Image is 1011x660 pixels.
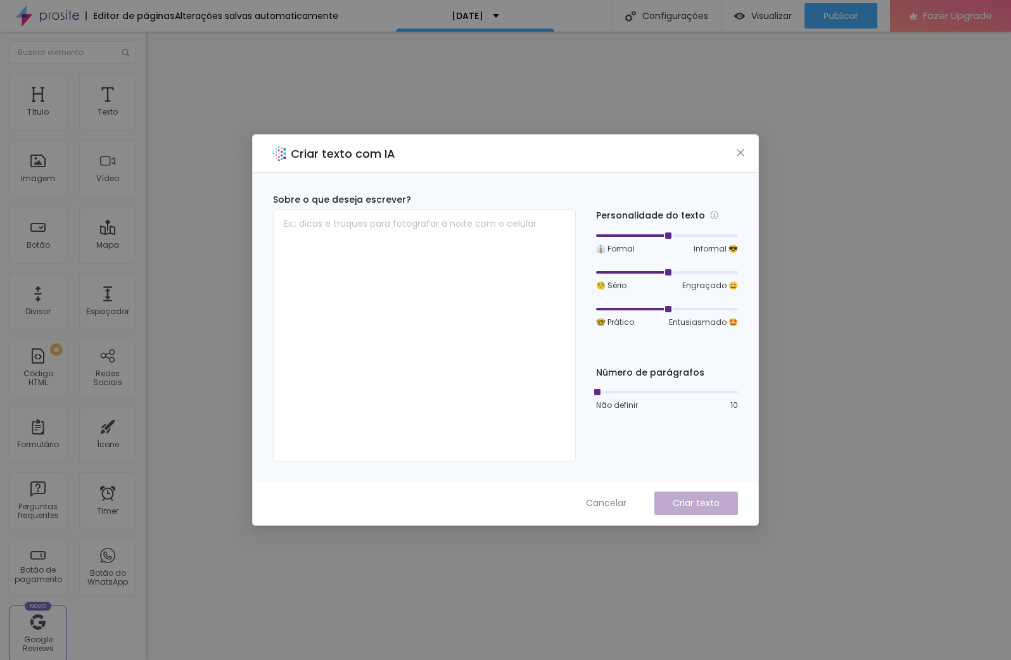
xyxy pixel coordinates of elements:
[10,41,136,64] input: Buscar elemento
[122,49,129,56] img: Icone
[25,307,51,316] div: Divisor
[97,507,118,516] div: Timer
[804,3,877,29] button: Publicar
[17,440,59,449] div: Formulário
[97,440,119,449] div: Ícone
[586,497,626,510] span: Cancelar
[596,208,738,223] div: Personalidade do texto
[694,243,738,255] span: Informal 😎
[291,145,395,162] h2: Criar texto com IA
[146,32,1011,660] iframe: Editor
[596,280,626,291] span: 🧐 Sério
[682,280,738,291] span: Engraçado 😄
[751,11,792,21] span: Visualizar
[730,400,738,411] span: 10
[96,174,119,183] div: Vídeo
[625,11,636,22] img: Icone
[86,11,175,20] div: Editor de páginas
[596,243,635,255] span: 👔 Formal
[98,108,118,117] div: Texto
[13,502,63,521] div: Perguntas frequentes
[735,148,746,158] span: close
[734,146,747,160] button: Close
[21,174,55,183] div: Imagem
[654,492,738,515] button: Criar texto
[573,492,639,515] button: Cancelar
[273,193,576,206] div: Sobre o que deseja escrever?
[734,11,745,22] img: view-1.svg
[596,366,738,379] div: Número de parágrafos
[596,317,634,328] span: 🤓 Prático
[86,307,129,316] div: Espaçador
[669,317,738,328] span: Entusiasmado 🤩
[175,11,338,20] div: Alterações salvas automaticamente
[13,369,63,388] div: Código HTML
[596,400,638,411] span: Não definir
[25,602,52,611] div: Novo
[823,11,858,21] span: Publicar
[452,11,483,20] p: [DATE]
[13,566,63,584] div: Botão de pagamento
[923,10,992,21] span: Fazer Upgrade
[27,108,49,117] div: Título
[96,241,119,250] div: Mapa
[82,569,132,587] div: Botão do WhatsApp
[82,369,132,388] div: Redes Sociais
[13,635,63,654] div: Google Reviews
[722,3,804,29] button: Visualizar
[27,241,50,250] div: Botão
